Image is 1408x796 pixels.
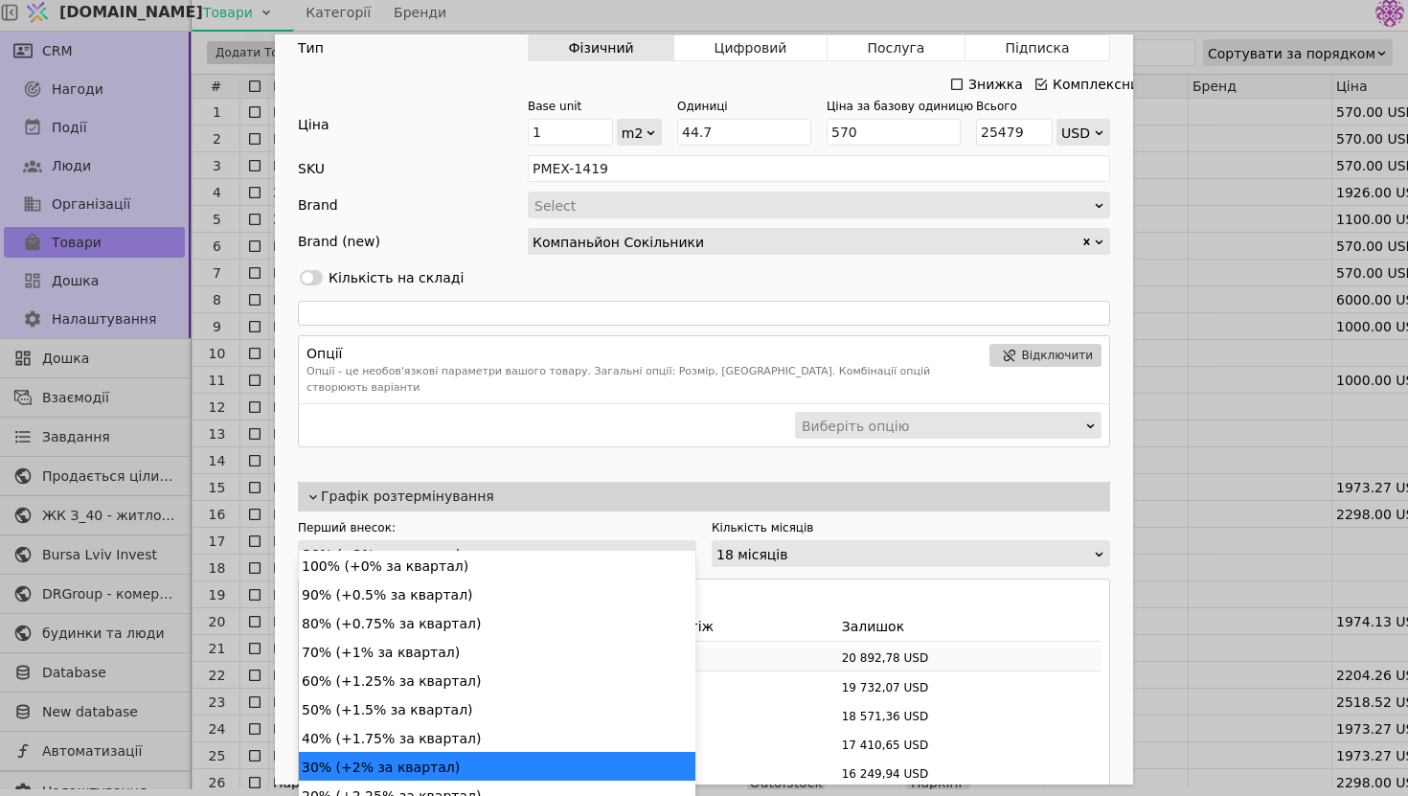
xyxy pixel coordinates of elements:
[674,34,828,61] button: Цифровий
[842,649,1101,667] div: 20 892,78 USD
[298,192,338,218] div: Brand
[299,752,695,781] div: 30% (+2% за квартал)
[827,98,949,115] div: Ціна за базову одиницю
[677,98,800,115] div: Одиниці
[298,115,528,146] div: Ціна
[299,694,695,723] div: 50% (+1.5% за квартал)
[968,71,1023,98] div: Знижка
[299,637,695,666] div: 70% (+1% за квартал)
[574,649,833,667] div: 7 643,70 USD
[528,98,650,115] div: Base unit
[1061,120,1093,147] div: USD
[307,587,1101,607] h4: Графік платежів
[574,679,833,696] div: 1 160,71 USD
[298,34,324,61] div: Тип
[321,487,1102,507] span: Графік розтермінування
[1053,71,1147,98] div: Комплексний
[299,723,695,752] div: 40% (+1.75% за квартал)
[802,413,1082,440] div: Виберіть опцію
[299,666,695,694] div: 60% (+1.25% за квартал)
[299,551,695,580] div: 100% (+0% за квартал)
[976,98,1099,115] div: Всього
[307,344,982,364] h3: Опції
[574,765,833,783] div: 1 160,71 USD
[303,541,679,568] div: 30% (+2% за квартал)
[275,34,1133,785] div: Add Opportunity
[533,229,1080,254] div: Компаньйон Сокільники
[842,737,1101,754] div: 17 410,65 USD
[298,155,325,182] div: SKU
[534,193,1091,219] div: Select
[298,228,380,255] div: Brand (new)
[842,765,1101,783] div: 16 249,94 USD
[574,708,833,725] div: 1 160,71 USD
[529,34,674,61] button: Фізичний
[299,608,695,637] div: 80% (+0.75% за квартал)
[842,617,1101,637] div: Залишок
[842,708,1101,725] div: 18 571,36 USD
[299,580,695,608] div: 90% (+0.5% за квартал)
[329,268,464,288] div: Кількість на складі
[574,737,833,754] div: 1 160,71 USD
[298,519,696,536] label: Перший внесок:
[712,519,1110,536] label: Кількість місяців
[965,34,1109,61] button: Підписка
[842,679,1101,696] div: 19 732,07 USD
[989,344,1101,367] button: Відключити
[574,617,833,637] div: Щомісячний платіж
[622,120,645,147] div: m2
[716,541,1093,568] div: 18 місяців
[828,34,965,61] button: Послуга
[307,364,982,396] p: Опції - це необов'язкові параметри вашого товару. Загальні опції: Розмір, [GEOGRAPHIC_DATA]. Комб...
